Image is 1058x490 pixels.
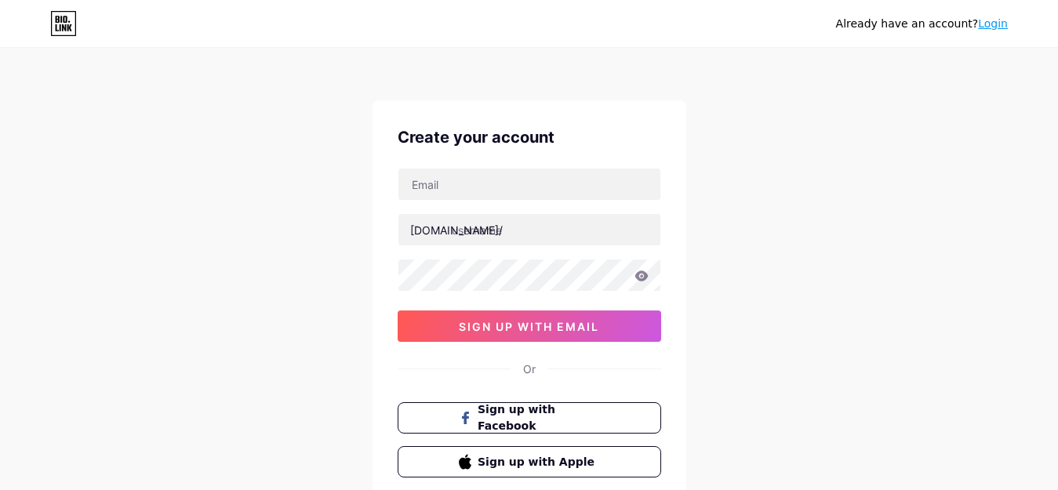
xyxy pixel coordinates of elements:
[398,169,660,200] input: Email
[978,17,1008,30] a: Login
[398,310,661,342] button: sign up with email
[478,401,599,434] span: Sign up with Facebook
[836,16,1008,32] div: Already have an account?
[398,125,661,149] div: Create your account
[459,320,599,333] span: sign up with email
[398,402,661,434] button: Sign up with Facebook
[523,361,536,377] div: Or
[398,446,661,477] button: Sign up with Apple
[398,214,660,245] input: username
[410,222,503,238] div: [DOMAIN_NAME]/
[478,454,599,470] span: Sign up with Apple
